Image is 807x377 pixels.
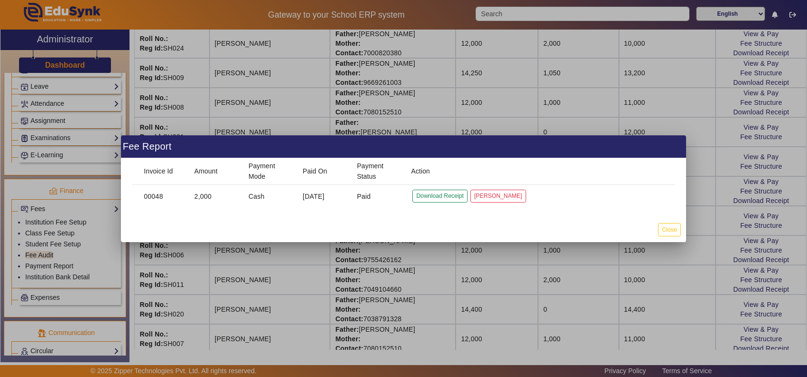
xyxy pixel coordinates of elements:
[412,190,467,203] button: Download Receipt
[470,190,526,203] button: [PERSON_NAME]
[295,185,349,208] mat-cell: [DATE]
[241,158,295,185] mat-header-cell: Payment Mode
[132,185,187,208] mat-cell: 00048
[121,135,686,158] div: Fee Report
[132,158,187,185] mat-header-cell: Invoice Id
[349,158,404,185] mat-header-cell: Payment Status
[187,158,241,185] mat-header-cell: Amount
[658,223,680,236] button: Close
[349,185,404,208] mat-cell: Paid
[241,185,295,208] mat-cell: Cash
[187,185,241,208] mat-cell: 2,000
[295,158,349,185] mat-header-cell: Paid On
[403,158,674,185] mat-header-cell: Action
